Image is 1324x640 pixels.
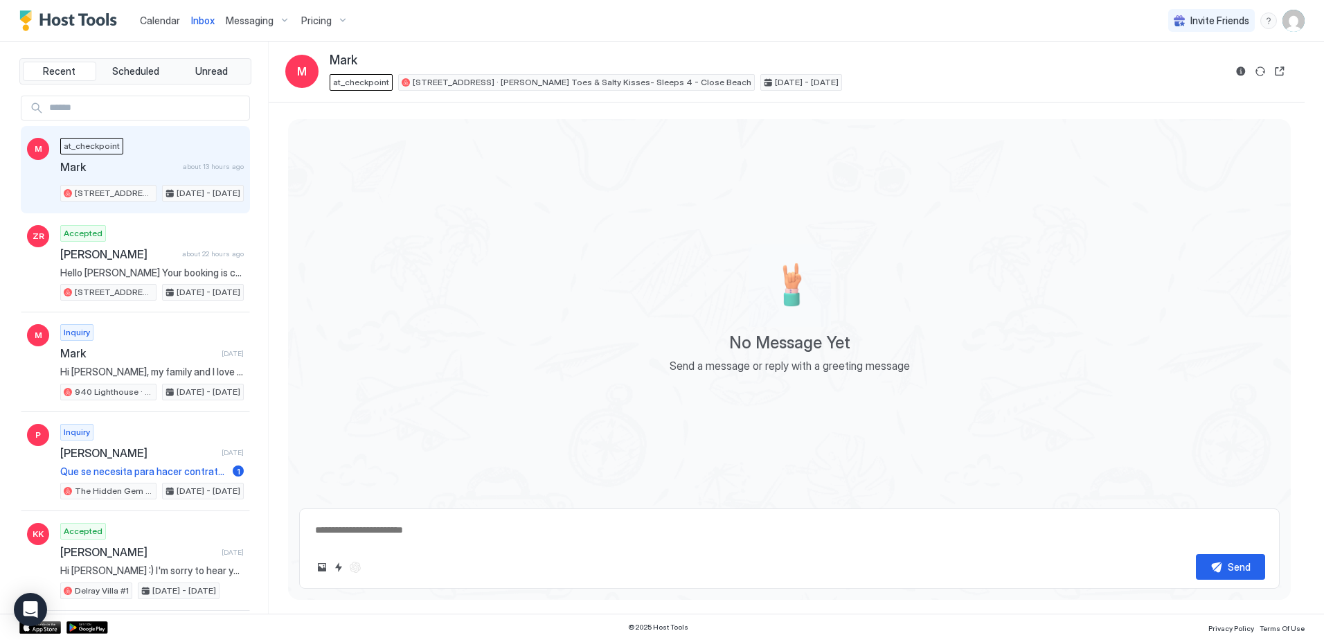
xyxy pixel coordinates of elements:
[64,227,102,240] span: Accepted
[333,76,389,89] span: at_checkpoint
[1228,560,1251,574] div: Send
[182,249,244,258] span: about 22 hours ago
[297,63,307,80] span: M
[140,15,180,26] span: Calendar
[314,559,330,576] button: Upload image
[670,359,910,373] span: Send a message or reply with a greeting message
[1208,624,1254,632] span: Privacy Policy
[748,244,831,327] div: Empty image
[64,426,90,438] span: Inquiry
[140,13,180,28] a: Calendar
[60,446,216,460] span: [PERSON_NAME]
[301,15,332,27] span: Pricing
[222,548,244,557] span: [DATE]
[237,466,240,477] span: 1
[1190,15,1249,27] span: Invite Friends
[66,621,108,634] a: Google Play Store
[60,346,216,360] span: Mark
[64,525,102,537] span: Accepted
[75,187,153,199] span: [STREET_ADDRESS] · [PERSON_NAME] Toes & Salty Kisses- Sleeps 4 - Close Beach
[33,230,44,242] span: ZR
[14,593,47,626] div: Open Intercom Messenger
[628,623,688,632] span: © 2025 Host Tools
[60,247,177,261] span: [PERSON_NAME]
[35,329,42,341] span: M
[19,10,123,31] a: Host Tools Logo
[330,53,357,69] span: Mark
[1260,12,1277,29] div: menu
[19,58,251,85] div: tab-group
[413,76,751,89] span: [STREET_ADDRESS] · [PERSON_NAME] Toes & Salty Kisses- Sleeps 4 - Close Beach
[1233,63,1249,80] button: Reservation information
[35,143,42,155] span: M
[60,366,244,378] span: Hi [PERSON_NAME], my family and I love your place but it’s quite a bit above our budget because w...
[43,65,75,78] span: Recent
[60,565,244,577] span: Hi [PERSON_NAME] :) I'm sorry to hear you left early your reservation doesn't end until the 30th....
[177,187,240,199] span: [DATE] - [DATE]
[222,448,244,457] span: [DATE]
[1260,620,1305,634] a: Terms Of Use
[19,621,61,634] a: App Store
[60,465,227,478] span: Que se necesita para hacer contrato de arrendamiento?
[35,429,41,441] span: P
[60,160,177,174] span: Mark
[75,286,153,299] span: [STREET_ADDRESS] · [PERSON_NAME] Toes & Salty Kisses- Sleeps 4 - Close Beach
[75,386,153,398] span: 940 Lighthouse · Ship to Shore - Close to Beach
[23,62,96,81] button: Recent
[729,332,850,353] span: No Message Yet
[1271,63,1288,80] button: Open reservation
[1282,10,1305,32] div: User profile
[1252,63,1269,80] button: Sync reservation
[195,65,228,78] span: Unread
[152,585,216,597] span: [DATE] - [DATE]
[175,62,248,81] button: Unread
[222,349,244,358] span: [DATE]
[1208,620,1254,634] a: Privacy Policy
[1196,554,1265,580] button: Send
[177,485,240,497] span: [DATE] - [DATE]
[183,162,244,171] span: about 13 hours ago
[112,65,159,78] span: Scheduled
[33,528,44,540] span: KK
[1260,624,1305,632] span: Terms Of Use
[64,140,120,152] span: at_checkpoint
[75,485,153,497] span: The Hidden Gem @ [GEOGRAPHIC_DATA]
[44,96,249,120] input: Input Field
[177,286,240,299] span: [DATE] - [DATE]
[191,15,215,26] span: Inbox
[775,76,839,89] span: [DATE] - [DATE]
[226,15,274,27] span: Messaging
[99,62,172,81] button: Scheduled
[330,559,347,576] button: Quick reply
[60,267,244,279] span: Hello [PERSON_NAME] Your booking is confirmed. We look forward to having you! The day before you ...
[60,545,216,559] span: [PERSON_NAME]
[177,386,240,398] span: [DATE] - [DATE]
[64,326,90,339] span: Inquiry
[191,13,215,28] a: Inbox
[75,585,129,597] span: Delray Villa #1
